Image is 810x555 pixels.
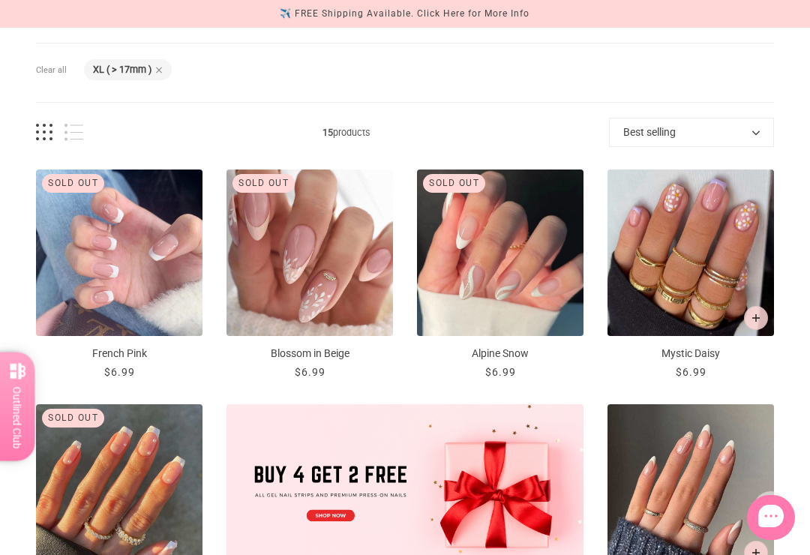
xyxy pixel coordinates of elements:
[42,174,104,193] div: Sold out
[322,127,333,138] b: 15
[417,169,583,336] img: Alpine Snow-Press on Manicure-Outlined
[104,366,135,378] span: $6.99
[607,346,774,361] p: Mystic Daisy
[93,64,151,75] b: XL ( > 17mm )
[36,169,202,380] a: French Pink
[226,169,393,380] a: Blossom in Beige
[83,124,609,140] span: products
[36,59,67,82] button: Clear all filters
[423,174,485,193] div: Sold out
[226,346,393,361] p: Blossom in Beige
[226,169,393,336] img: Blossom in Beige-Press on Manicure-Outlined
[607,169,774,380] a: Mystic Daisy
[295,366,325,378] span: $6.99
[607,169,774,336] img: Mystic Daisy-Press on Manicure-Outlined
[36,169,202,336] img: French Pink-Press on Manicure-Outlined
[417,169,583,380] a: Alpine Snow
[232,174,295,193] div: Sold out
[36,346,202,361] p: French Pink
[485,366,516,378] span: $6.99
[676,366,706,378] span: $6.99
[36,124,52,141] button: Grid view
[744,306,768,330] button: Add to cart
[42,409,104,427] div: Sold out
[417,346,583,361] p: Alpine Snow
[93,65,151,75] button: XL ( > 17mm )
[280,6,529,22] div: ✈️ FREE Shipping Available. Click Here for More Info
[64,124,83,141] button: List view
[609,118,774,147] button: Best selling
